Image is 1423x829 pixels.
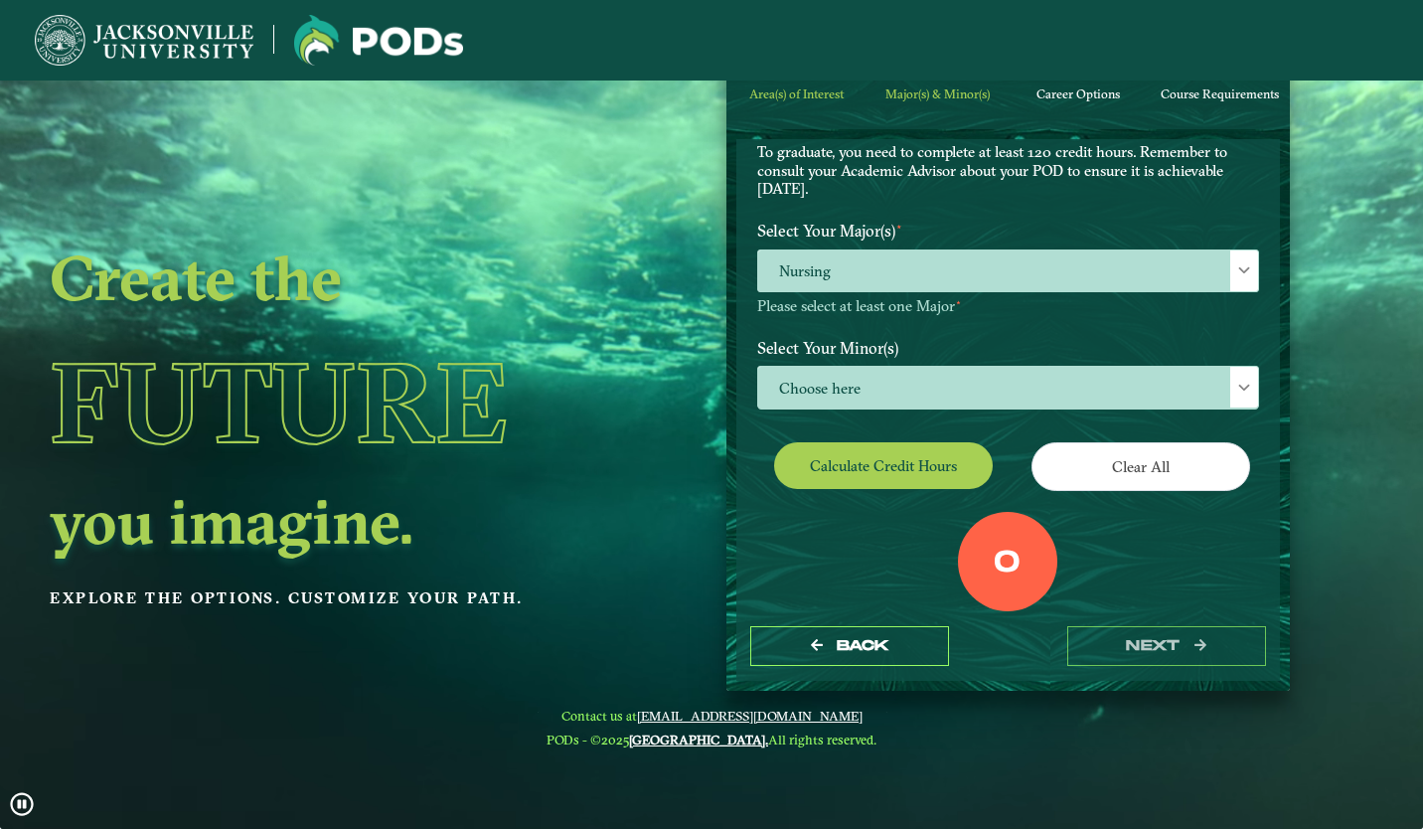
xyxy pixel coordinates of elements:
[757,297,1259,316] p: Please select at least one Major
[35,15,253,66] img: Jacksonville University logo
[895,219,903,234] sup: ⋆
[50,493,590,549] h2: you imagine.
[547,708,876,724] span: Contact us at
[994,545,1021,582] label: 0
[1031,442,1250,491] button: Clear All
[749,86,844,101] span: Area(s) of Interest
[837,637,889,654] span: Back
[50,312,590,493] h1: Future
[50,583,590,613] p: Explore the options. Customize your path.
[758,250,1258,293] span: Nursing
[742,330,1274,367] label: Select Your Minor(s)
[1036,86,1120,101] span: Career Options
[885,86,990,101] span: Major(s) & Minor(s)
[1067,626,1266,667] button: next
[955,295,962,309] sup: ⋆
[750,626,949,667] button: Back
[758,367,1258,410] span: Choose here
[742,213,1274,249] label: Select Your Major(s)
[50,249,590,305] h2: Create the
[629,732,768,747] a: [GEOGRAPHIC_DATA].
[547,732,876,747] span: PODs - ©2025 All rights reserved.
[637,708,863,724] a: [EMAIL_ADDRESS][DOMAIN_NAME]
[294,15,463,66] img: Jacksonville University logo
[1161,86,1279,101] span: Course Requirements
[774,442,993,489] button: Calculate credit hours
